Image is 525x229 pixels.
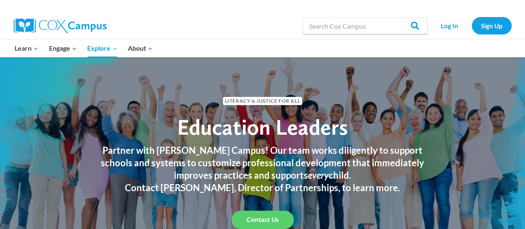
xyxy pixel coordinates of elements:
span: Engage [49,43,77,54]
input: Search Cox Campus [303,17,427,34]
em: every [308,170,329,181]
h3: Contact [PERSON_NAME], Director of Partnerships, to learn more. [93,182,433,194]
nav: Primary Navigation [10,39,158,57]
span: About [128,43,153,54]
span: Education Leaders [177,114,348,140]
img: Cox Campus [14,18,107,33]
a: Log In [432,17,468,34]
a: Contact Us [232,211,294,229]
span: Literacy & Justice for All [223,97,302,105]
span: Contact Us [247,216,279,224]
nav: Secondary Navigation [432,17,512,34]
span: Learn [15,43,38,54]
span: Explore [87,43,117,54]
a: Sign Up [472,17,512,34]
h3: Partner with [PERSON_NAME] Campus! Our team works diligently to support schools and systems to cu... [93,144,433,182]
